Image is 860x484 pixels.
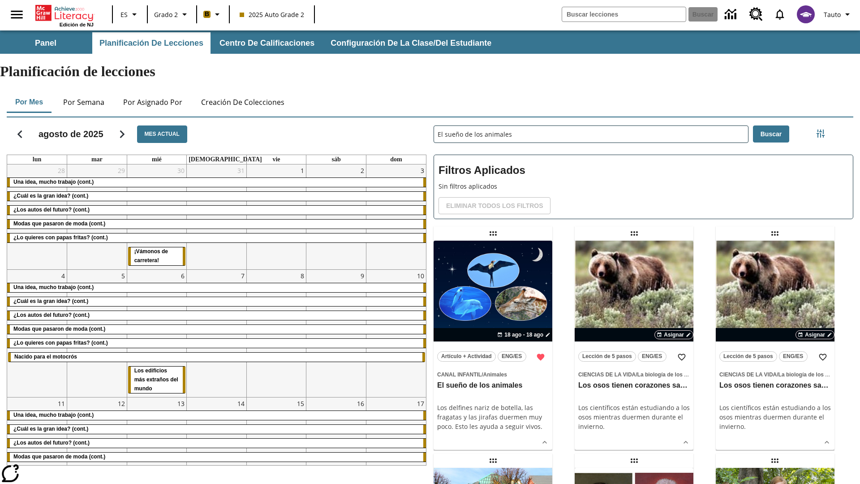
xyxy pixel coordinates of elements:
[60,22,94,27] span: Edición de NJ
[415,398,426,410] a: 17 de agosto de 2025
[636,372,637,378] span: /
[13,179,94,185] span: Una idea, mucho trabajo (cont.)
[627,226,641,241] div: Lección arrastrable: Los osos tienen corazones sanos, pero ¿por qué?
[56,164,67,177] a: 28 de julio de 2025
[134,367,178,392] span: Los edificios más extraños del mundo
[116,164,127,177] a: 29 de julio de 2025
[13,340,108,346] span: ¿Lo quieres con papas fritas? (cont.)
[777,372,778,378] span: /
[4,1,30,28] button: Abrir el menú lateral
[533,349,549,365] button: Remover de Favoritas
[719,351,777,362] button: Lección de 5 pasos
[437,351,496,362] button: Artículo + Actividad
[246,269,306,398] td: 8 de agosto de 2025
[779,351,808,362] button: ENG/ES
[815,349,831,365] button: Añadir a mis Favoritas
[134,248,168,264] span: ¡Vámonos de carretera!
[92,32,211,54] button: Planificación de lecciones
[7,192,426,201] div: ¿Cuál es la gran idea? (cont.)
[306,269,366,398] td: 9 de agosto de 2025
[495,331,552,339] button: 18 ago - 18 ago Elegir fechas
[716,241,834,450] div: lesson details
[498,351,526,362] button: ENG/ES
[116,398,127,410] a: 12 de agosto de 2025
[679,436,692,449] button: Ver más
[13,193,88,199] span: ¿Cuál es la gran idea? (cont.)
[437,403,549,431] div: Los delfines nariz de botella, las fragatas y las jirafas duermen muy poco. Esto les ayuda a segu...
[664,331,684,339] span: Asignar
[295,398,306,410] a: 15 de agosto de 2025
[355,398,366,410] a: 16 de agosto de 2025
[13,220,105,227] span: Modas que pasaron de moda (cont.)
[820,436,834,449] button: Ver más
[753,125,789,143] button: Buscar
[575,241,693,450] div: lesson details
[7,164,67,269] td: 28 de julio de 2025
[271,155,282,164] a: viernes
[212,32,322,54] button: Centro de calificaciones
[67,164,127,269] td: 29 de julio de 2025
[797,5,815,23] img: avatar image
[434,241,552,450] div: lesson details
[434,126,748,143] input: Buscar lecciones
[719,369,831,379] span: Tema: Ciencias de la Vida/La biología de los sistemas humanos y la salud
[13,234,108,241] span: ¿Lo quieres con papas fritas? (cont.)
[194,91,292,113] button: Creación de colecciones
[13,440,90,446] span: ¿Los autos del futuro? (cont.)
[150,6,193,22] button: Grado: Grado 2, Elige un grado
[187,155,264,164] a: jueves
[719,372,777,378] span: Ciencias de la Vida
[176,164,186,177] a: 30 de julio de 2025
[578,351,636,362] button: Lección de 5 pasos
[111,123,133,146] button: Seguir
[415,270,426,282] a: 10 de agosto de 2025
[502,352,522,361] span: ENG/ES
[419,164,426,177] a: 3 de agosto de 2025
[719,2,744,27] a: Centro de información
[176,398,186,410] a: 13 de agosto de 2025
[7,297,426,306] div: ¿Cuál es la gran idea? (cont.)
[7,91,52,113] button: Por mes
[7,233,426,242] div: ¿Lo quieres con papas fritas? (cont.)
[200,6,226,22] button: Boost El color de la clase es anaranjado claro. Cambiar el color de la clase.
[366,269,426,398] td: 10 de agosto de 2025
[127,269,187,398] td: 6 de agosto de 2025
[240,10,304,19] span: 2025 Auto Grade 2
[39,129,103,139] h2: agosto de 2025
[236,164,246,177] a: 31 de julio de 2025
[299,164,306,177] a: 1 de agosto de 2025
[674,349,690,365] button: Añadir a mis Favoritas
[127,164,187,269] td: 30 de julio de 2025
[434,155,853,219] div: Filtros Aplicados
[366,164,426,269] td: 3 de agosto de 2025
[154,10,178,19] span: Grado 2
[13,326,105,332] span: Modas que pasaron de moda (cont.)
[13,312,90,318] span: ¿Los autos del futuro? (cont.)
[654,330,693,339] button: Asignar Elegir fechas
[439,160,848,181] h2: Filtros Aplicados
[13,298,88,304] span: ¿Cuál es la gran idea? (cont.)
[56,91,112,113] button: Por semana
[578,372,636,378] span: Ciencias de la Vida
[116,91,189,113] button: Por asignado por
[642,352,662,361] span: ENG/ES
[7,339,426,348] div: ¿Lo quieres con papas fritas? (cont.)
[562,7,686,22] input: Buscar campo
[824,10,841,19] span: Tauto
[90,155,104,164] a: martes
[128,247,186,265] div: ¡Vámonos de carretera!
[768,3,791,26] a: Notificaciones
[179,270,186,282] a: 6 de agosto de 2025
[56,398,67,410] a: 11 de agosto de 2025
[246,164,306,269] td: 1 de agosto de 2025
[7,453,426,462] div: Modas que pasaron de moda (cont.)
[719,381,831,390] h3: Los osos tienen corazones sanos, pero ¿por qué?
[768,226,782,241] div: Lección arrastrable: Los osos tienen corazones sanos, pero ¿por qué?
[31,155,43,164] a: lunes
[504,331,543,339] span: 18 ago - 18 ago
[13,284,94,290] span: Una idea, mucho trabajo (cont.)
[638,351,666,362] button: ENG/ES
[330,155,342,164] a: sábado
[437,372,482,378] span: Canal Infantil
[137,125,187,143] button: Mes actual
